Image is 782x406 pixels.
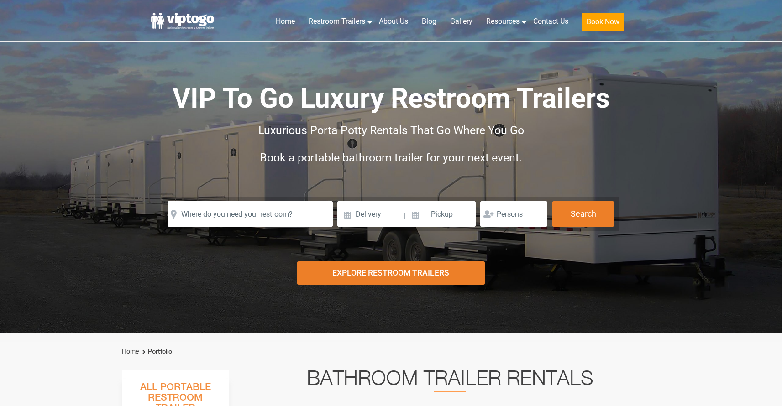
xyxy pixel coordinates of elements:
[407,201,476,227] input: Pickup
[372,11,415,31] a: About Us
[479,11,526,31] a: Resources
[480,201,547,227] input: Persons
[415,11,443,31] a: Blog
[168,201,333,227] input: Where do you need your restroom?
[526,11,575,31] a: Contact Us
[258,124,524,137] span: Luxurious Porta Potty Rentals That Go Where You Go
[575,11,631,36] a: Book Now
[552,201,614,227] button: Search
[297,261,485,285] div: Explore Restroom Trailers
[404,201,405,230] span: |
[260,151,522,164] span: Book a portable bathroom trailer for your next event.
[241,370,659,392] h2: Bathroom Trailer Rentals
[337,201,403,227] input: Delivery
[140,346,172,357] li: Portfolio
[443,11,479,31] a: Gallery
[173,82,610,115] span: VIP To Go Luxury Restroom Trailers
[269,11,302,31] a: Home
[122,348,139,355] a: Home
[582,13,624,31] button: Book Now
[302,11,372,31] a: Restroom Trailers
